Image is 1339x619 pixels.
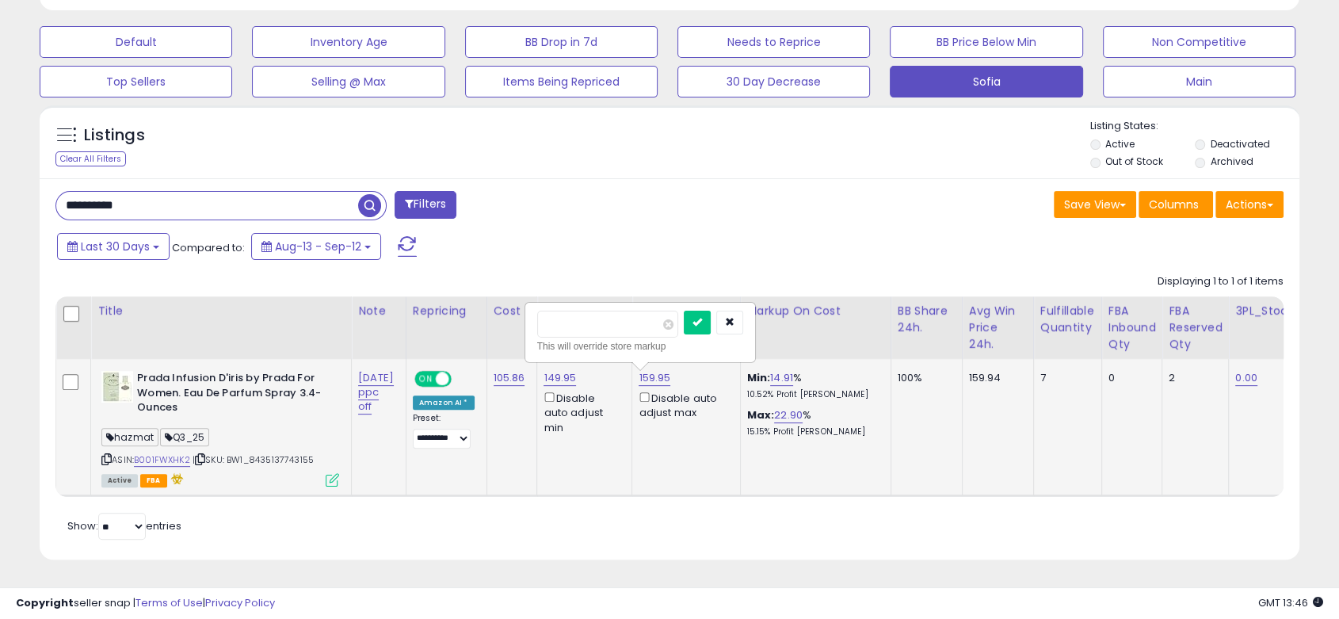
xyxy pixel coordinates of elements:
[252,66,444,97] button: Selling @ Max
[1040,303,1095,336] div: Fulfillable Quantity
[395,191,456,219] button: Filters
[890,66,1082,97] button: Sofia
[1103,66,1295,97] button: Main
[1169,371,1216,385] div: 2
[101,371,339,485] div: ASIN:
[890,26,1082,58] button: BB Price Below Min
[137,371,330,419] b: Prada Infusion D'iris by Prada For Women. Eau De Parfum Spray 3.4-Ounces
[135,595,203,610] a: Terms of Use
[774,407,803,423] a: 22.90
[544,370,576,386] a: 149.95
[251,233,381,260] button: Aug-13 - Sep-12
[55,151,126,166] div: Clear All Filters
[1235,303,1297,319] div: 3PL_Stock
[1158,274,1284,289] div: Displaying 1 to 1 of 1 items
[494,370,525,386] a: 105.86
[1169,303,1222,353] div: FBA Reserved Qty
[252,26,444,58] button: Inventory Age
[770,370,793,386] a: 14.91
[140,474,167,487] span: FBA
[81,239,150,254] span: Last 30 Days
[740,296,891,359] th: The percentage added to the cost of goods (COGS) that forms the calculator for Min & Max prices.
[747,371,879,400] div: %
[747,408,879,438] div: %
[416,373,436,386] span: ON
[494,303,531,319] div: Cost
[101,428,158,446] span: hazmat
[167,473,184,484] i: hazardous material
[747,407,775,422] b: Max:
[1108,371,1150,385] div: 0
[193,453,314,466] span: | SKU: BW1_8435137743155
[40,66,232,97] button: Top Sellers
[1211,137,1270,151] label: Deactivated
[1103,26,1295,58] button: Non Competitive
[205,595,275,610] a: Privacy Policy
[747,426,879,438] p: 15.15% Profit [PERSON_NAME]
[677,26,870,58] button: Needs to Reprice
[1235,370,1257,386] a: 0.00
[40,26,232,58] button: Default
[358,303,399,319] div: Note
[413,395,475,410] div: Amazon AI *
[677,66,870,97] button: 30 Day Decrease
[275,239,361,254] span: Aug-13 - Sep-12
[544,389,620,435] div: Disable auto adjust min
[1105,155,1163,168] label: Out of Stock
[747,370,771,385] b: Min:
[639,370,670,386] a: 159.95
[57,233,170,260] button: Last 30 Days
[1258,595,1323,610] span: 2025-10-13 13:46 GMT
[537,338,743,354] div: This will override store markup
[101,474,138,487] span: All listings currently available for purchase on Amazon
[1105,137,1135,151] label: Active
[1108,303,1156,353] div: FBA inbound Qty
[1211,155,1253,168] label: Archived
[449,373,475,386] span: OFF
[1149,197,1199,212] span: Columns
[898,303,956,336] div: BB Share 24h.
[101,371,133,403] img: 41QSyOZJzSL._SL40_.jpg
[358,370,394,415] a: [DATE] ppc off
[160,428,209,446] span: Q3_25
[1054,191,1136,218] button: Save View
[134,453,190,467] a: B001FWXHK2
[1139,191,1213,218] button: Columns
[465,26,658,58] button: BB Drop in 7d
[639,389,727,420] div: Disable auto adjust max
[172,240,245,255] span: Compared to:
[1090,119,1299,134] p: Listing States:
[16,596,275,611] div: seller snap | |
[1229,296,1304,359] th: CSV column name: cust_attr_3_3PL_Stock
[898,371,950,385] div: 100%
[16,595,74,610] strong: Copyright
[747,389,879,400] p: 10.52% Profit [PERSON_NAME]
[747,303,884,319] div: Markup on Cost
[413,303,480,319] div: Repricing
[465,66,658,97] button: Items Being Repriced
[97,303,345,319] div: Title
[1040,371,1089,385] div: 7
[84,124,145,147] h5: Listings
[1215,191,1284,218] button: Actions
[969,371,1021,385] div: 159.94
[413,413,475,449] div: Preset:
[969,303,1027,353] div: Avg Win Price 24h.
[67,518,181,533] span: Show: entries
